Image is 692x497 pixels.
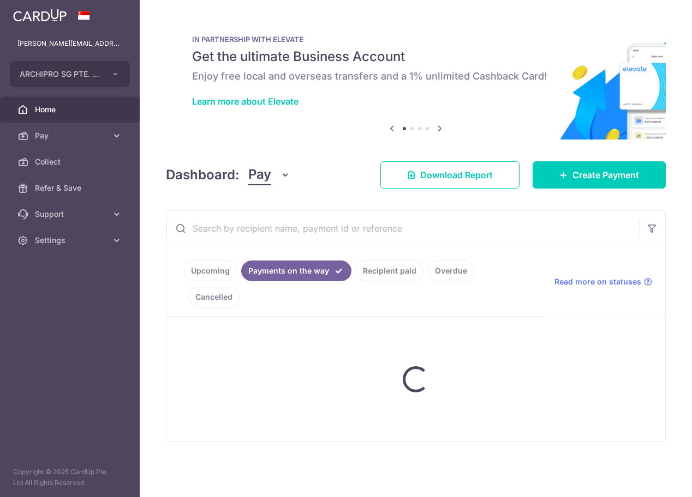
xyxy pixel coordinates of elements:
span: Refer & Save [35,183,107,193]
button: ARCHIPRO SG PTE. LTD. [10,61,130,87]
a: Learn more about Elevate [192,96,299,107]
a: Download Report [380,161,520,189]
a: Create Payment [533,161,666,189]
a: Read more on statuses [554,276,652,287]
p: [PERSON_NAME][EMAIL_ADDRESS][DOMAIN_NAME] [17,38,122,49]
span: Collect [35,156,107,167]
span: ARCHIPRO SG PTE. LTD. [20,69,100,80]
h4: Dashboard: [166,165,240,185]
input: Search by recipient name, payment id or reference [166,211,639,246]
span: Support [35,209,107,220]
img: Renovation banner [166,17,666,140]
a: Payments on the way [241,260,351,281]
span: Home [35,104,107,115]
span: Settings [35,235,107,246]
span: Create Payment [572,168,639,181]
span: Help [25,8,47,17]
button: Pay [248,165,290,185]
img: CardUp [13,9,67,22]
span: Pay [248,165,271,185]
span: Read more on statuses [554,276,641,287]
p: IN PARTNERSHIP WITH ELEVATE [192,35,640,44]
span: Download Report [420,168,493,181]
h6: Enjoy free local and overseas transfers and a 1% unlimited Cashback Card! [192,70,640,83]
h5: Get the ultimate Business Account [192,48,640,65]
span: Pay [35,130,107,141]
